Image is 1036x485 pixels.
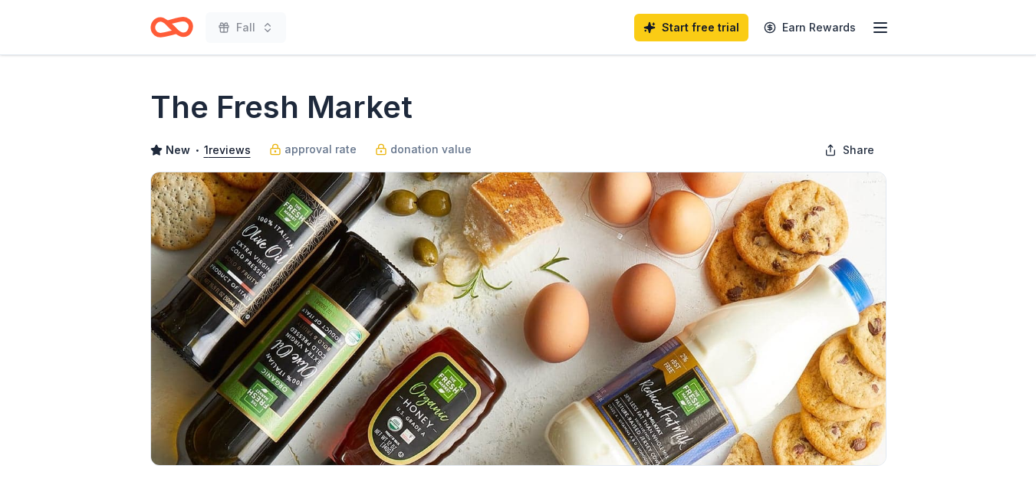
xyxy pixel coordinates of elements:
button: 1reviews [204,141,251,159]
a: donation value [375,140,472,159]
button: Fall [206,12,286,43]
a: Start free trial [634,14,748,41]
span: Fall [236,18,255,37]
a: Home [150,9,193,45]
span: • [194,144,199,156]
button: Share [812,135,886,165]
a: approval rate [269,140,357,159]
span: Share [843,141,874,159]
a: Earn Rewards [755,14,865,41]
span: donation value [390,140,472,159]
span: New [166,141,190,159]
h1: The Fresh Market [150,86,413,129]
span: approval rate [284,140,357,159]
img: Image for The Fresh Market [151,172,886,465]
